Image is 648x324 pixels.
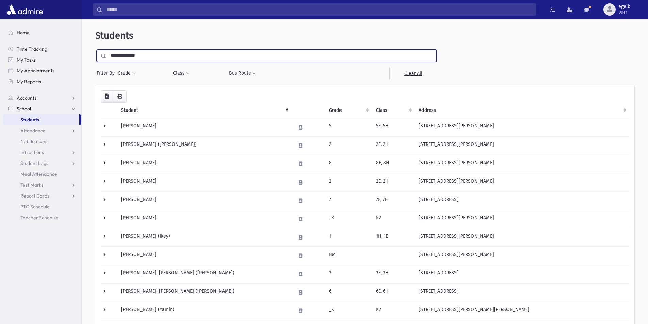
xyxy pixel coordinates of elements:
span: Home [17,30,30,36]
td: [PERSON_NAME] [117,155,292,173]
td: BM [325,246,372,265]
td: [STREET_ADDRESS] [415,265,629,283]
td: 6 [325,283,372,302]
span: My Appointments [17,68,54,74]
span: Students [95,30,133,41]
span: egelb [618,4,630,10]
td: [PERSON_NAME] ([PERSON_NAME]) [117,136,292,155]
th: Class: activate to sort column ascending [372,103,415,118]
td: [PERSON_NAME] (Ikey) [117,228,292,246]
td: [STREET_ADDRESS][PERSON_NAME] [415,228,629,246]
td: [PERSON_NAME] [117,118,292,136]
a: Teacher Schedule [3,212,81,223]
span: Student Logs [20,160,48,166]
button: Bus Route [229,67,256,80]
a: Report Cards [3,190,81,201]
td: [PERSON_NAME] (Yamin) [117,302,292,320]
button: Class [173,67,190,80]
a: Time Tracking [3,44,81,54]
a: Clear All [389,67,437,80]
a: School [3,103,81,114]
a: My Reports [3,76,81,87]
span: Attendance [20,127,46,134]
a: Infractions [3,147,81,158]
td: [PERSON_NAME], [PERSON_NAME] ([PERSON_NAME]) [117,265,292,283]
button: CSV [101,90,113,103]
td: _K [325,210,372,228]
a: Home [3,27,81,38]
span: Filter By [97,70,117,77]
td: [STREET_ADDRESS][PERSON_NAME] [415,136,629,155]
td: 7E, 7H [372,191,415,210]
th: Address: activate to sort column ascending [415,103,629,118]
span: Students [20,117,39,123]
span: My Tasks [17,57,36,63]
td: 8E, 8H [372,155,415,173]
td: 6E, 6H [372,283,415,302]
td: 1 [325,228,372,246]
a: Test Marks [3,180,81,190]
span: Report Cards [20,193,49,199]
span: My Reports [17,79,41,85]
td: [STREET_ADDRESS][PERSON_NAME] [415,173,629,191]
td: _K [325,302,372,320]
td: 1H, 1E [372,228,415,246]
span: Time Tracking [17,46,47,52]
a: Accounts [3,92,81,103]
a: Meal Attendance [3,169,81,180]
td: [STREET_ADDRESS][PERSON_NAME] [415,210,629,228]
td: 5E, 5H [372,118,415,136]
td: [PERSON_NAME] [117,210,292,228]
td: 5 [325,118,372,136]
td: 2E, 2H [372,173,415,191]
td: 2 [325,136,372,155]
span: Accounts [17,95,36,101]
td: [PERSON_NAME] [117,246,292,265]
button: Print [113,90,127,103]
a: PTC Schedule [3,201,81,212]
td: 7 [325,191,372,210]
td: [PERSON_NAME], [PERSON_NAME] ([PERSON_NAME]) [117,283,292,302]
span: Infractions [20,149,44,155]
a: Students [3,114,79,125]
td: [STREET_ADDRESS][PERSON_NAME] [415,246,629,265]
td: [STREET_ADDRESS][PERSON_NAME] [415,155,629,173]
td: [STREET_ADDRESS][PERSON_NAME][PERSON_NAME] [415,302,629,320]
td: 3E, 3H [372,265,415,283]
td: [STREET_ADDRESS] [415,191,629,210]
button: Grade [117,67,136,80]
span: Test Marks [20,182,44,188]
input: Search [102,3,536,16]
a: Student Logs [3,158,81,169]
span: Notifications [20,138,47,144]
span: PTC Schedule [20,204,50,210]
td: 2E, 2H [372,136,415,155]
th: Grade: activate to sort column ascending [325,103,372,118]
td: 3 [325,265,372,283]
span: Meal Attendance [20,171,57,177]
th: Student: activate to sort column descending [117,103,292,118]
td: K2 [372,210,415,228]
img: AdmirePro [5,3,45,16]
td: K2 [372,302,415,320]
td: 2 [325,173,372,191]
a: My Tasks [3,54,81,65]
td: 8 [325,155,372,173]
a: Attendance [3,125,81,136]
td: [STREET_ADDRESS][PERSON_NAME] [415,118,629,136]
a: Notifications [3,136,81,147]
span: Teacher Schedule [20,215,59,221]
td: [PERSON_NAME] [117,173,292,191]
span: User [618,10,630,15]
span: School [17,106,31,112]
td: [STREET_ADDRESS] [415,283,629,302]
a: My Appointments [3,65,81,76]
td: [PERSON_NAME] [117,191,292,210]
